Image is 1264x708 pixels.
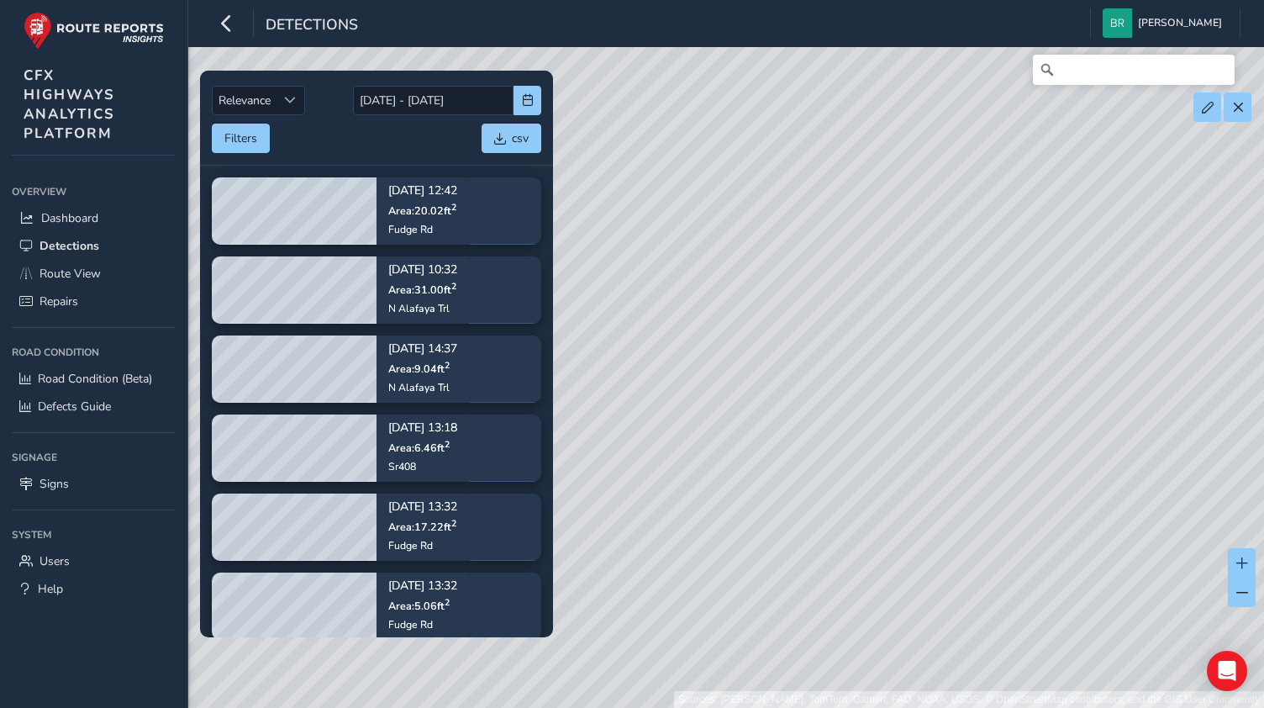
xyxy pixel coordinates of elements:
[388,203,456,218] span: Area: 20.02 ft
[12,365,176,393] a: Road Condition (Beta)
[24,66,115,143] span: CFX HIGHWAYS ANALYTICS PLATFORM
[388,302,457,315] div: N Alafaya Trl
[451,280,456,293] sup: 2
[38,371,152,387] span: Road Condition (Beta)
[388,362,450,376] span: Area: 9.04 ft
[451,517,456,530] sup: 2
[1138,8,1222,38] span: [PERSON_NAME]
[451,201,456,214] sup: 2
[41,210,98,226] span: Dashboard
[388,539,457,552] div: Fudge Rd
[213,87,276,114] span: Relevance
[39,553,70,569] span: Users
[388,520,456,534] span: Area: 17.22 ft
[1033,55,1235,85] input: Search
[38,581,63,597] span: Help
[12,232,176,260] a: Detections
[12,204,176,232] a: Dashboard
[12,575,176,603] a: Help
[12,522,176,547] div: System
[39,238,99,254] span: Detections
[12,470,176,498] a: Signs
[12,288,176,315] a: Repairs
[12,179,176,204] div: Overview
[482,124,541,153] button: csv
[39,266,101,282] span: Route View
[38,399,111,415] span: Defects Guide
[388,423,457,435] p: [DATE] 13:18
[388,581,457,593] p: [DATE] 13:32
[12,340,176,365] div: Road Condition
[212,124,270,153] button: Filters
[1103,8,1228,38] button: [PERSON_NAME]
[39,293,78,309] span: Repairs
[388,265,457,277] p: [DATE] 10:32
[388,618,457,631] div: Fudge Rd
[388,223,457,236] div: Fudge Rd
[445,359,450,372] sup: 2
[388,599,450,613] span: Area: 5.06 ft
[388,460,457,473] div: Sr408
[388,283,456,297] span: Area: 31.00 ft
[12,260,176,288] a: Route View
[1103,8,1132,38] img: diamond-layout
[39,476,69,492] span: Signs
[388,502,457,514] p: [DATE] 13:32
[388,186,457,198] p: [DATE] 12:42
[12,393,176,420] a: Defects Guide
[12,547,176,575] a: Users
[266,14,358,38] span: Detections
[388,344,457,356] p: [DATE] 14:37
[512,130,529,146] span: csv
[388,441,450,455] span: Area: 6.46 ft
[445,596,450,609] sup: 2
[276,87,304,114] div: Sort by Date
[12,445,176,470] div: Signage
[388,381,457,394] div: N Alafaya Trl
[1207,651,1247,691] div: Open Intercom Messenger
[24,12,164,50] img: rr logo
[445,438,450,451] sup: 2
